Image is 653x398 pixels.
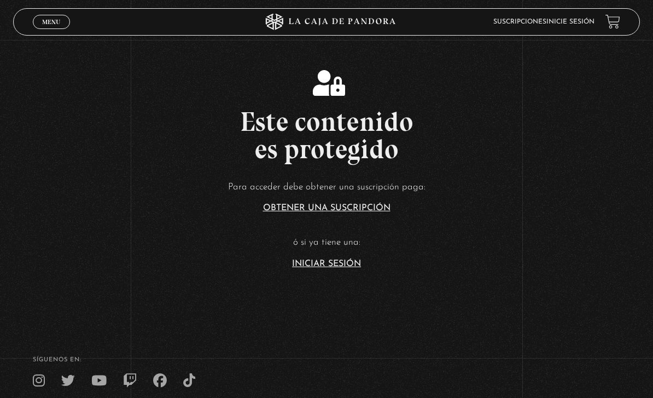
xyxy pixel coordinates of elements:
[38,27,64,35] span: Cerrar
[42,19,60,25] span: Menu
[292,259,361,268] a: Iniciar Sesión
[263,204,390,212] a: Obtener una suscripción
[605,14,620,29] a: View your shopping cart
[493,19,546,25] a: Suscripciones
[33,357,621,363] h4: SÍguenos en:
[546,19,594,25] a: Inicie sesión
